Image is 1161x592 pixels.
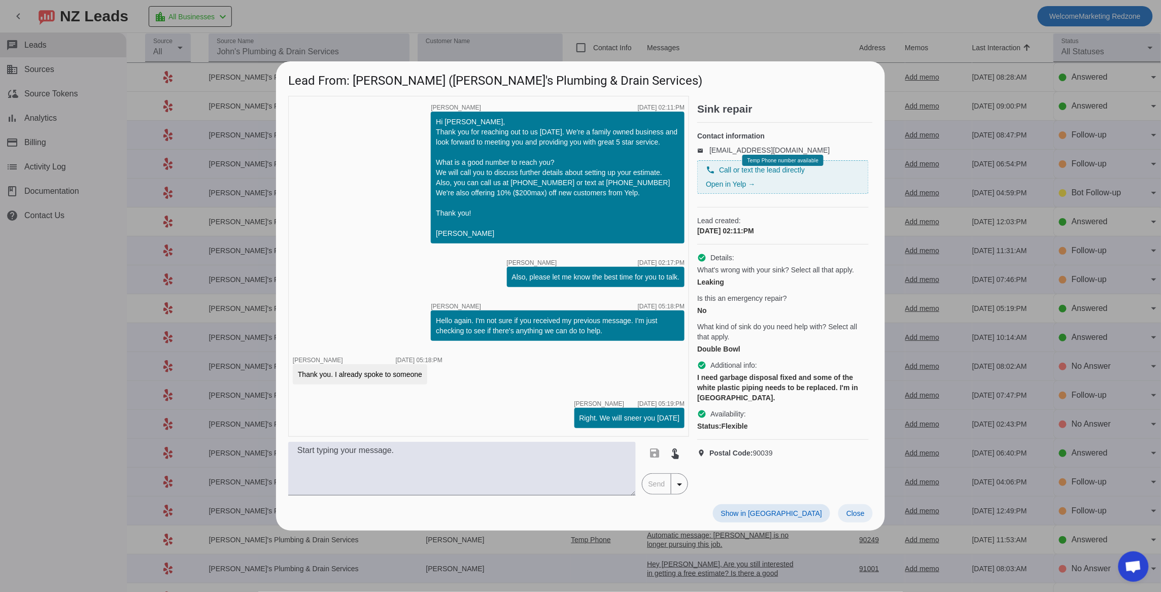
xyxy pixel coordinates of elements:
[706,180,755,188] a: Open in Yelp →
[431,303,481,309] span: [PERSON_NAME]
[638,401,685,407] div: [DATE] 05:19:PM
[697,104,873,114] h2: Sink repair
[697,216,869,226] span: Lead created:
[697,131,869,141] h4: Contact information
[697,226,869,236] div: [DATE] 02:11:PM
[697,409,706,419] mat-icon: check_circle
[638,303,685,309] div: [DATE] 05:18:PM
[697,344,869,354] div: Double Bowl
[298,369,422,379] div: Thank you. I already spoke to someone
[697,361,706,370] mat-icon: check_circle
[396,357,442,363] div: [DATE] 05:18:PM
[697,322,869,342] span: What kind of sink do you need help with? Select all that apply.
[697,422,721,430] strong: Status:
[1118,551,1149,582] div: Open chat
[710,409,746,419] span: Availability:
[710,360,757,370] span: Additional info:
[507,260,557,266] span: [PERSON_NAME]
[719,165,805,175] span: Call or text the lead directly
[709,448,773,458] span: 90039
[276,61,885,95] h1: Lead From: [PERSON_NAME] ([PERSON_NAME]'s Plumbing & Drain Services)
[293,357,343,364] span: [PERSON_NAME]
[512,272,680,282] div: Also, please let me know the best time for you to talk.​
[713,504,830,523] button: Show in [GEOGRAPHIC_DATA]
[697,265,854,275] span: What's wrong with your sink? Select all that apply.
[697,449,709,457] mat-icon: location_on
[709,449,753,457] strong: Postal Code:
[721,509,822,517] span: Show in [GEOGRAPHIC_DATA]
[638,260,685,266] div: [DATE] 02:17:PM
[846,509,865,517] span: Close
[697,421,869,431] div: Flexible
[638,105,685,111] div: [DATE] 02:11:PM
[697,305,869,316] div: No
[697,293,787,303] span: Is this an emergency repair?
[697,277,869,287] div: Leaking
[431,105,481,111] span: [PERSON_NAME]
[709,146,830,154] a: [EMAIL_ADDRESS][DOMAIN_NAME]
[436,316,679,336] div: Hello again. I'm not sure if you received my previous message. I'm just checking to see if there'...
[579,413,680,423] div: Right. We will sneer you [DATE]
[747,158,818,163] span: Temp Phone number available
[697,253,706,262] mat-icon: check_circle
[436,117,679,238] div: Hi [PERSON_NAME], Thank you for reaching out to us [DATE]. We're a family owned business and look...
[838,504,873,523] button: Close
[673,478,686,491] mat-icon: arrow_drop_down
[669,447,681,459] mat-icon: touch_app
[574,401,625,407] span: [PERSON_NAME]
[710,253,734,263] span: Details:
[706,165,715,175] mat-icon: phone
[697,372,869,403] div: I need garbage disposal fixed and some of the white plastic piping needs to be replaced. I'm in [...
[697,148,709,153] mat-icon: email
